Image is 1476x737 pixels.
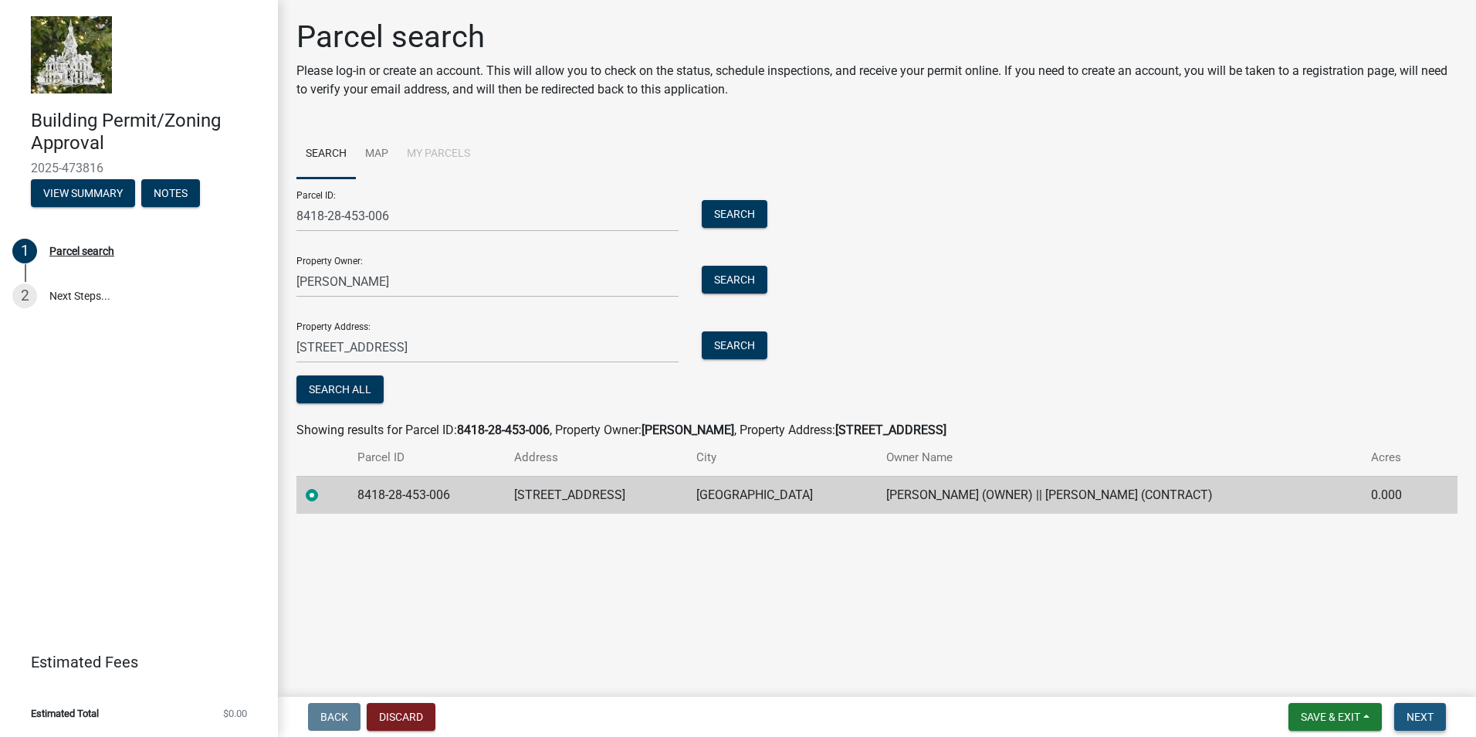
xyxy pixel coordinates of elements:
[348,440,504,476] th: Parcel ID
[31,188,135,200] wm-modal-confirm: Summary
[457,423,550,437] strong: 8418-28-453-006
[1301,711,1360,723] span: Save & Exit
[356,130,398,179] a: Map
[296,130,356,179] a: Search
[702,331,767,359] button: Search
[687,476,877,514] td: [GEOGRAPHIC_DATA]
[223,708,247,718] span: $0.00
[687,440,877,476] th: City
[308,703,361,731] button: Back
[1288,703,1382,731] button: Save & Exit
[31,708,99,718] span: Estimated Total
[31,161,247,175] span: 2025-473816
[12,284,37,308] div: 2
[367,703,435,731] button: Discard
[12,239,37,263] div: 1
[320,711,348,723] span: Back
[702,266,767,294] button: Search
[505,476,687,514] td: [STREET_ADDRESS]
[348,476,504,514] td: 8418-28-453-006
[835,423,946,437] strong: [STREET_ADDRESS]
[877,476,1362,514] td: [PERSON_NAME] (OWNER) || [PERSON_NAME] (CONTRACT)
[31,16,112,93] img: Marshall County, Iowa
[31,110,266,155] h4: Building Permit/Zoning Approval
[296,62,1457,99] p: Please log-in or create an account. This will allow you to check on the status, schedule inspecti...
[49,246,114,256] div: Parcel search
[505,440,687,476] th: Address
[642,423,734,437] strong: [PERSON_NAME]
[12,647,253,678] a: Estimated Fees
[1394,703,1446,731] button: Next
[141,188,200,200] wm-modal-confirm: Notes
[702,200,767,228] button: Search
[296,19,1457,56] h1: Parcel search
[141,179,200,207] button: Notes
[1362,476,1431,514] td: 0.000
[1362,440,1431,476] th: Acres
[31,179,135,207] button: View Summary
[296,375,384,403] button: Search All
[1407,711,1434,723] span: Next
[296,421,1457,440] div: Showing results for Parcel ID: , Property Owner: , Property Address:
[877,440,1362,476] th: Owner Name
